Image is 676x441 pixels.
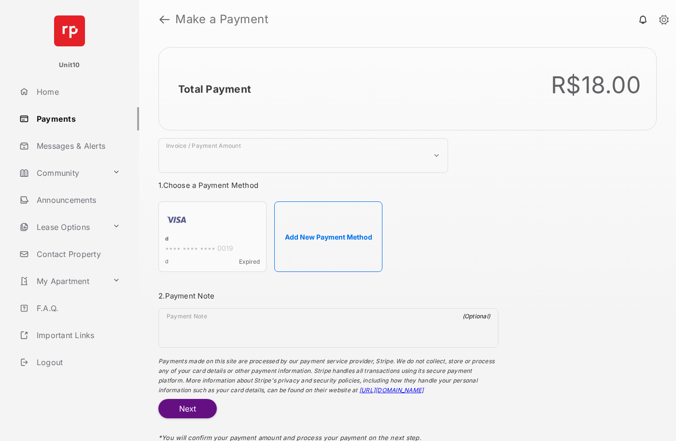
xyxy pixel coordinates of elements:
a: Lease Options [15,215,109,239]
a: Messages & Alerts [15,134,139,157]
a: [URL][DOMAIN_NAME] [359,386,423,394]
h2: Total Payment [178,83,251,95]
img: svg+xml;base64,PHN2ZyB4bWxucz0iaHR0cDovL3d3dy53My5vcmcvMjAwMC9zdmciIHdpZHRoPSI2NCIgaGVpZ2h0PSI2NC... [54,15,85,46]
a: Important Links [15,324,124,347]
p: Unit10 [59,60,80,70]
span: Expired [239,258,260,265]
span: Payments made on this site are processed by our payment service provider, Stripe. We do not colle... [158,357,494,394]
a: Home [15,80,139,103]
strong: Make a Payment [175,14,268,25]
h3: 2. Payment Note [158,291,498,300]
a: Announcements [15,188,139,212]
span: d [165,258,169,265]
div: R$18.00 [551,71,641,99]
a: Contact Property [15,242,139,266]
a: Logout [15,351,139,374]
a: Payments [15,107,139,130]
h3: 1. Choose a Payment Method [158,181,498,190]
button: Add New Payment Method [274,201,382,272]
div: d [165,235,260,244]
div: d•••• •••• •••• 0019dExpired [158,201,267,272]
a: My Apartment [15,270,109,293]
a: F.A.Q. [15,297,139,320]
div: •••• •••• •••• 0019 [165,244,260,254]
button: Next [158,399,217,418]
a: Community [15,161,109,185]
